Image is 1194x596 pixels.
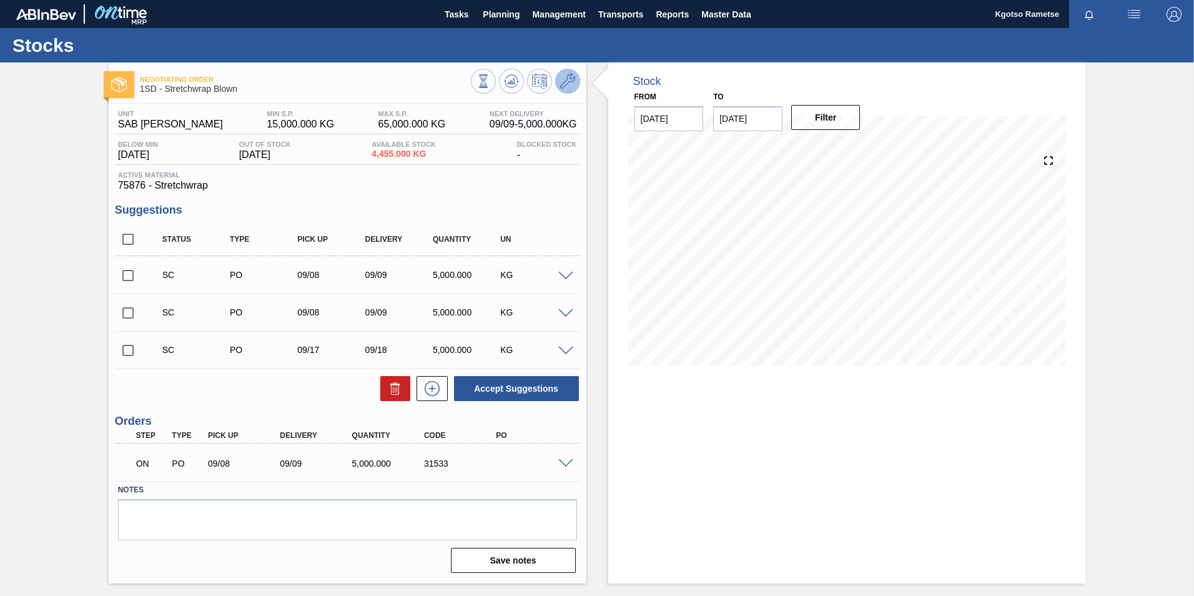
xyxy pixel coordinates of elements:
input: mm/dd/yyyy [713,106,782,131]
div: Stock [633,75,661,88]
button: Save notes [451,548,576,573]
span: 09/09 - 5,000.000 KG [490,119,577,130]
div: - [514,141,580,161]
button: Update Chart [499,69,524,94]
div: Pick up [205,431,285,440]
label: to [713,92,723,101]
div: Quantity [430,235,505,244]
div: Accept Suggestions [448,375,580,402]
div: New suggestion [410,376,448,401]
span: Active Material [118,171,577,179]
button: Go to Master Data / General [555,69,580,94]
div: Suggestion Created [159,270,235,280]
div: Type [227,235,302,244]
span: Next Delivery [490,110,577,117]
div: 5,000.000 [430,307,505,317]
div: Suggestion Created [159,307,235,317]
div: 09/09/2025 [362,307,438,317]
div: 31533 [421,459,501,469]
label: From [634,92,656,101]
span: 75876 - Stretchwrap [118,180,577,191]
span: Planning [483,7,520,22]
img: userActions [1127,7,1142,22]
div: Status [159,235,235,244]
h1: Stocks [12,38,234,52]
div: KG [497,307,573,317]
button: Filter [791,105,861,130]
div: 09/08/2025 [294,270,370,280]
h3: Orders [115,415,580,428]
span: [DATE] [118,149,158,161]
span: [DATE] [239,149,291,161]
span: MIN S.P. [267,110,334,117]
label: Notes [118,481,577,499]
span: Out Of Stock [239,141,291,148]
button: Accept Suggestions [454,376,579,401]
span: Negotiating Order [140,76,471,83]
span: Reports [656,7,689,22]
span: 65,000.000 KG [378,119,446,130]
div: Negotiating Order [133,450,170,477]
img: Logout [1167,7,1182,22]
div: 5,000.000 [430,270,505,280]
div: PO [493,431,573,440]
input: mm/dd/yyyy [634,106,704,131]
div: Quantity [349,431,430,440]
div: Delivery [362,235,438,244]
div: 09/09/2025 [277,459,357,469]
button: Notifications [1069,6,1109,23]
div: 09/18/2025 [362,345,438,355]
button: Schedule Inventory [527,69,552,94]
div: Code [421,431,501,440]
p: ON [136,459,167,469]
span: 1SD - Stretchwrap Blown [140,84,471,94]
div: Pick up [294,235,370,244]
div: Purchase order [227,270,302,280]
span: Master Data [701,7,751,22]
span: MAX S.P. [378,110,446,117]
div: Purchase order [227,307,302,317]
div: UN [497,235,573,244]
div: Purchase order [169,459,206,469]
span: Available Stock [372,141,436,148]
div: Purchase order [227,345,302,355]
span: 4,455.000 KG [372,149,436,159]
span: Transports [598,7,643,22]
div: KG [497,270,573,280]
div: KG [497,345,573,355]
span: Management [532,7,586,22]
div: 5,000.000 [349,459,430,469]
h3: Suggestions [115,204,580,217]
img: TNhmsLtSVTkK8tSr43FrP2fwEKptu5GPRR3wAAAABJRU5ErkJggg== [16,9,76,20]
button: Stocks Overview [471,69,496,94]
span: Blocked Stock [517,141,577,148]
div: Suggestion Created [159,345,235,355]
span: 15,000.000 KG [267,119,334,130]
span: SAB [PERSON_NAME] [118,119,223,130]
div: Delivery [277,431,357,440]
span: Below Min [118,141,158,148]
div: 09/17/2025 [294,345,370,355]
div: Type [169,431,206,440]
div: 09/08/2025 [294,307,370,317]
div: 09/08/2025 [205,459,285,469]
span: Unit [118,110,223,117]
div: 5,000.000 [430,345,505,355]
span: Tasks [443,7,470,22]
img: Ícone [111,77,127,92]
div: Delete Suggestions [374,376,410,401]
div: 09/09/2025 [362,270,438,280]
div: Step [133,431,170,440]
